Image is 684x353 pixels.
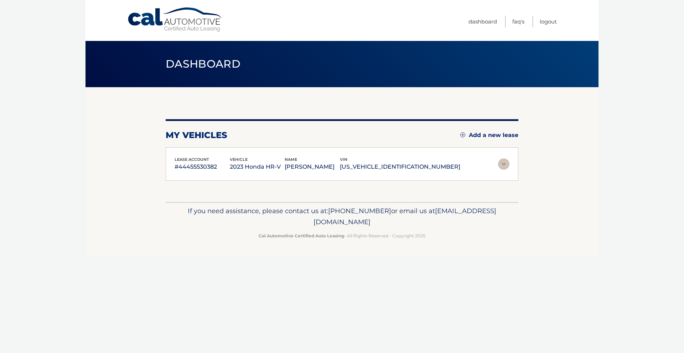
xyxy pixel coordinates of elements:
a: Logout [540,16,557,27]
p: 2023 Honda HR-V [230,162,285,172]
span: vehicle [230,157,248,162]
span: lease account [175,157,209,162]
span: [PHONE_NUMBER] [328,207,391,215]
span: Dashboard [166,57,240,70]
p: [US_VEHICLE_IDENTIFICATION_NUMBER] [340,162,460,172]
p: If you need assistance, please contact us at: or email us at [170,205,514,228]
img: add.svg [460,132,465,137]
img: accordion-rest.svg [498,158,509,170]
a: FAQ's [512,16,524,27]
a: Cal Automotive [127,7,223,32]
span: vin [340,157,347,162]
p: - All Rights Reserved - Copyright 2025 [170,232,514,239]
p: [PERSON_NAME] [285,162,340,172]
h2: my vehicles [166,130,227,141]
span: name [285,157,297,162]
strong: Cal Automotive Certified Auto Leasing [259,233,344,238]
a: Add a new lease [460,132,518,139]
p: #44455530382 [175,162,230,172]
a: Dashboard [468,16,497,27]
